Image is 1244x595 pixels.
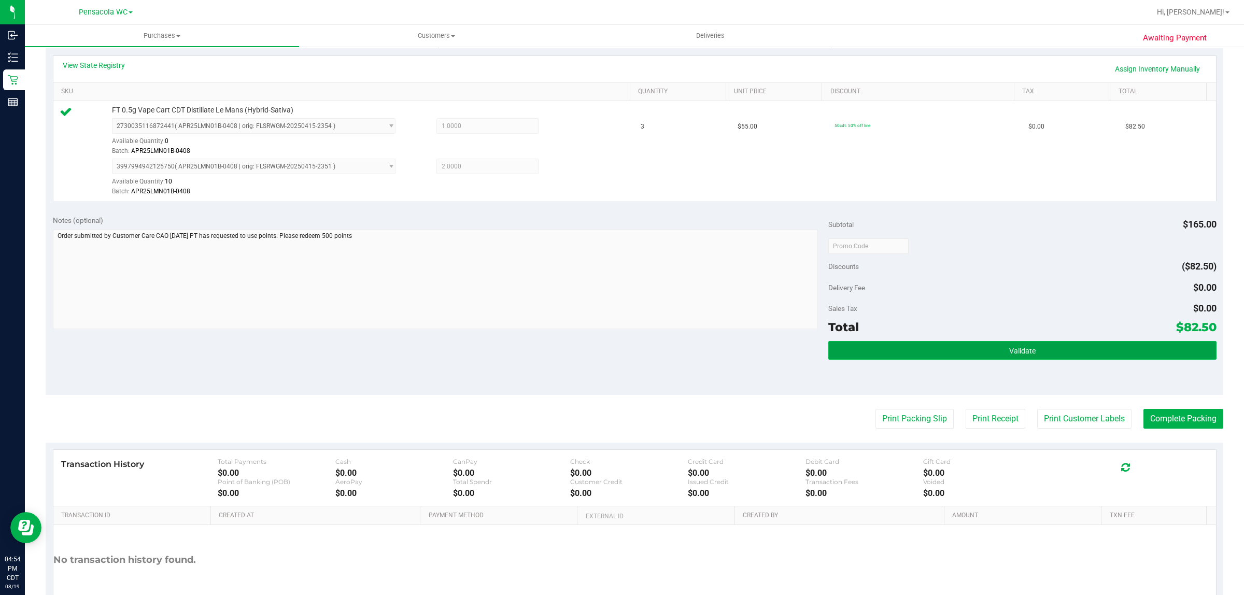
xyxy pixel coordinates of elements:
[835,123,870,128] span: 50cdt: 50% off line
[743,512,940,520] a: Created By
[1157,8,1224,16] span: Hi, [PERSON_NAME]!
[1119,88,1203,96] a: Total
[219,512,416,520] a: Created At
[1028,122,1044,132] span: $0.00
[570,478,688,486] div: Customer Credit
[1037,409,1132,429] button: Print Customer Labels
[923,468,1041,478] div: $0.00
[828,220,854,229] span: Subtotal
[131,188,190,195] span: APR25LMN01B-0408
[1110,512,1203,520] a: Txn Fee
[453,488,571,498] div: $0.00
[5,583,20,590] p: 08/19
[1143,409,1223,429] button: Complete Packing
[10,512,41,543] iframe: Resource center
[131,147,190,154] span: APR25LMN01B-0408
[641,122,644,132] span: 3
[53,525,196,595] div: No transaction history found.
[828,341,1216,360] button: Validate
[828,304,857,313] span: Sales Tax
[1176,320,1217,334] span: $82.50
[830,88,1010,96] a: Discount
[61,88,626,96] a: SKU
[165,178,172,185] span: 10
[923,458,1041,465] div: Gift Card
[1143,32,1207,44] span: Awaiting Payment
[1125,122,1145,132] span: $82.50
[570,488,688,498] div: $0.00
[1009,347,1036,355] span: Validate
[923,478,1041,486] div: Voided
[734,88,818,96] a: Unit Price
[1193,282,1217,293] span: $0.00
[570,458,688,465] div: Check
[335,478,453,486] div: AeroPay
[688,468,805,478] div: $0.00
[453,458,571,465] div: CanPay
[682,31,739,40] span: Deliveries
[828,238,909,254] input: Promo Code
[25,31,299,40] span: Purchases
[1108,60,1207,78] a: Assign Inventory Manually
[453,468,571,478] div: $0.00
[5,555,20,583] p: 04:54 PM CDT
[8,75,18,85] inline-svg: Retail
[79,8,128,17] span: Pensacola WC
[63,60,125,70] a: View State Registry
[299,25,573,47] a: Customers
[828,284,865,292] span: Delivery Fee
[8,52,18,63] inline-svg: Inventory
[573,25,847,47] a: Deliveries
[8,97,18,107] inline-svg: Reports
[453,478,571,486] div: Total Spendr
[335,468,453,478] div: $0.00
[1193,303,1217,314] span: $0.00
[218,458,335,465] div: Total Payments
[805,478,923,486] div: Transaction Fees
[805,488,923,498] div: $0.00
[112,188,130,195] span: Batch:
[952,512,1097,520] a: Amount
[165,137,168,145] span: 0
[1183,219,1217,230] span: $165.00
[61,512,207,520] a: Transaction ID
[805,458,923,465] div: Debit Card
[112,147,130,154] span: Batch:
[8,30,18,40] inline-svg: Inbound
[923,488,1041,498] div: $0.00
[53,216,103,224] span: Notes (optional)
[570,468,688,478] div: $0.00
[218,478,335,486] div: Point of Banking (POB)
[112,105,293,115] span: FT 0.5g Vape Cart CDT Distillate Le Mans (Hybrid-Sativa)
[300,31,573,40] span: Customers
[738,122,757,132] span: $55.00
[1182,261,1217,272] span: ($82.50)
[112,134,411,154] div: Available Quantity:
[335,458,453,465] div: Cash
[1022,88,1106,96] a: Tax
[966,409,1025,429] button: Print Receipt
[638,88,722,96] a: Quantity
[429,512,574,520] a: Payment Method
[688,478,805,486] div: Issued Credit
[577,506,734,525] th: External ID
[875,409,954,429] button: Print Packing Slip
[218,488,335,498] div: $0.00
[828,320,859,334] span: Total
[828,257,859,276] span: Discounts
[25,25,299,47] a: Purchases
[112,174,411,194] div: Available Quantity:
[805,468,923,478] div: $0.00
[688,488,805,498] div: $0.00
[335,488,453,498] div: $0.00
[688,458,805,465] div: Credit Card
[218,468,335,478] div: $0.00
